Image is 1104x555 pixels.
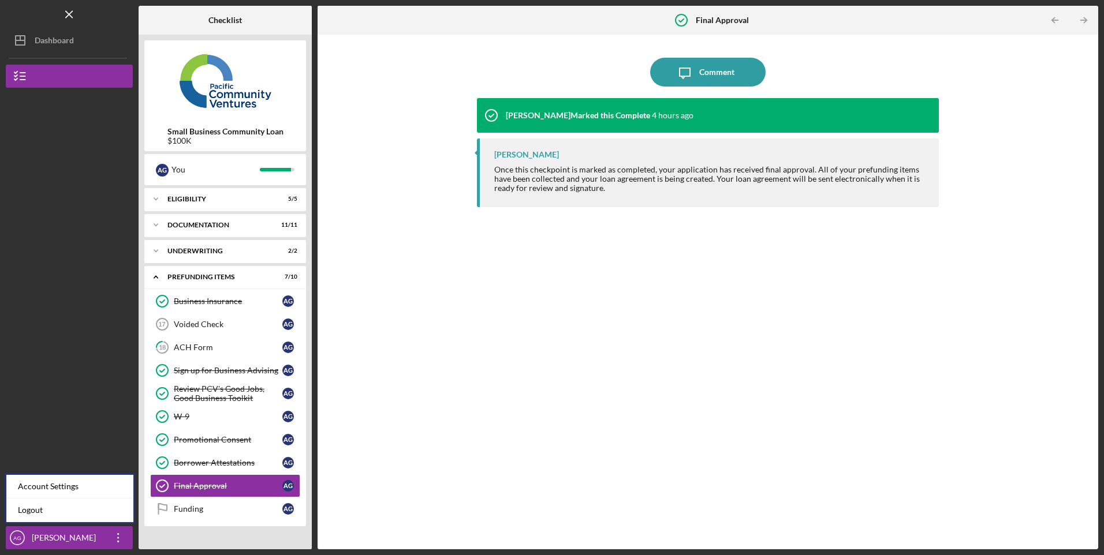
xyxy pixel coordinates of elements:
[282,434,294,445] div: A G
[174,343,282,352] div: ACH Form
[282,365,294,376] div: A G
[282,318,294,330] div: A G
[144,46,306,115] img: Product logo
[282,388,294,399] div: A G
[6,475,133,498] div: Account Settings
[167,196,268,202] div: Eligibility
[6,498,133,522] a: Logout
[171,160,260,179] div: You
[150,405,300,428] a: W-9AG
[167,136,284,145] div: $100K
[150,497,300,520] a: FundingAG
[156,164,169,177] div: A G
[13,535,21,541] text: AG
[167,247,268,254] div: Underwriting
[282,457,294,468] div: A G
[35,29,74,55] div: Dashboard
[208,16,242,25] b: Checklist
[150,290,300,313] a: Business InsuranceAG
[174,458,282,467] div: Borrower Attestations
[699,58,734,87] div: Comment
[652,111,693,120] time: 2025-08-18 17:26
[174,384,282,403] div: Review PCV's Good Jobs, Good Business Toolkit
[174,412,282,421] div: W-9
[167,273,268,280] div: Prefunding Items
[150,382,300,405] a: Review PCV's Good Jobs, Good Business ToolkitAG
[150,451,300,474] a: Borrower AttestationsAG
[174,297,282,306] div: Business Insurance
[150,359,300,382] a: Sign up for Business AdvisingAG
[159,344,166,351] tspan: 18
[494,150,559,159] div: [PERSON_NAME]
[158,321,165,328] tspan: 17
[282,480,294,492] div: A G
[174,320,282,329] div: Voided Check
[282,503,294,515] div: A G
[29,526,104,552] div: [PERSON_NAME]
[174,481,282,490] div: Final Approval
[174,504,282,513] div: Funding
[650,58,766,87] button: Comment
[150,474,300,497] a: Final ApprovalAG
[277,273,297,280] div: 7 / 10
[174,366,282,375] div: Sign up for Business Advising
[167,127,284,136] b: Small Business Community Loan
[282,295,294,307] div: A G
[696,16,749,25] b: Final Approval
[167,222,268,228] div: Documentation
[6,526,133,549] button: AG[PERSON_NAME]
[174,435,282,444] div: Promotional Consent
[282,342,294,353] div: A G
[282,411,294,422] div: A G
[277,222,297,228] div: 11 / 11
[277,247,297,254] div: 2 / 2
[150,313,300,336] a: 17Voided CheckAG
[150,336,300,359] a: 18ACH FormAG
[494,165,927,193] div: Once this checkpoint is marked as completed, your application has received final approval. All of...
[6,29,133,52] button: Dashboard
[150,428,300,451] a: Promotional ConsentAG
[506,111,650,120] div: [PERSON_NAME] Marked this Complete
[277,196,297,202] div: 5 / 5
